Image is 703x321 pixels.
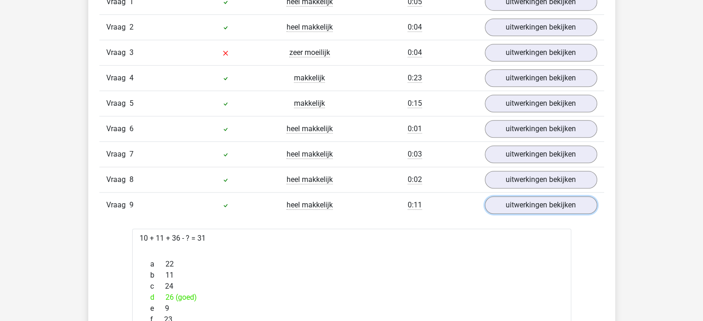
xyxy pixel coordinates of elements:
[106,98,129,109] span: Vraag
[143,292,560,303] div: 26 (goed)
[150,303,165,314] span: e
[485,44,597,61] a: uitwerkingen bekijken
[129,23,134,31] span: 2
[150,270,165,281] span: b
[150,259,165,270] span: a
[485,18,597,36] a: uitwerkingen bekijken
[408,124,422,133] span: 0:01
[106,149,129,160] span: Vraag
[143,270,560,281] div: 11
[408,200,422,210] span: 0:11
[287,200,333,210] span: heel makkelijk
[129,175,134,184] span: 8
[106,123,129,134] span: Vraag
[294,99,325,108] span: makkelijk
[485,196,597,214] a: uitwerkingen bekijken
[485,145,597,163] a: uitwerkingen bekijken
[408,99,422,108] span: 0:15
[408,73,422,83] span: 0:23
[287,175,333,184] span: heel makkelijk
[485,120,597,138] a: uitwerkingen bekijken
[129,73,134,82] span: 4
[106,200,129,211] span: Vraag
[106,174,129,185] span: Vraag
[129,124,134,133] span: 6
[150,281,165,292] span: c
[150,292,165,303] span: d
[408,48,422,57] span: 0:04
[129,99,134,108] span: 5
[129,200,134,209] span: 9
[143,259,560,270] div: 22
[485,95,597,112] a: uitwerkingen bekijken
[106,73,129,84] span: Vraag
[143,281,560,292] div: 24
[129,48,134,57] span: 3
[408,175,422,184] span: 0:02
[287,124,333,133] span: heel makkelijk
[143,303,560,314] div: 9
[106,22,129,33] span: Vraag
[287,23,333,32] span: heel makkelijk
[408,23,422,32] span: 0:04
[106,47,129,58] span: Vraag
[485,69,597,87] a: uitwerkingen bekijken
[485,171,597,188] a: uitwerkingen bekijken
[129,150,134,158] span: 7
[289,48,330,57] span: zeer moeilijk
[294,73,325,83] span: makkelijk
[408,150,422,159] span: 0:03
[287,150,333,159] span: heel makkelijk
